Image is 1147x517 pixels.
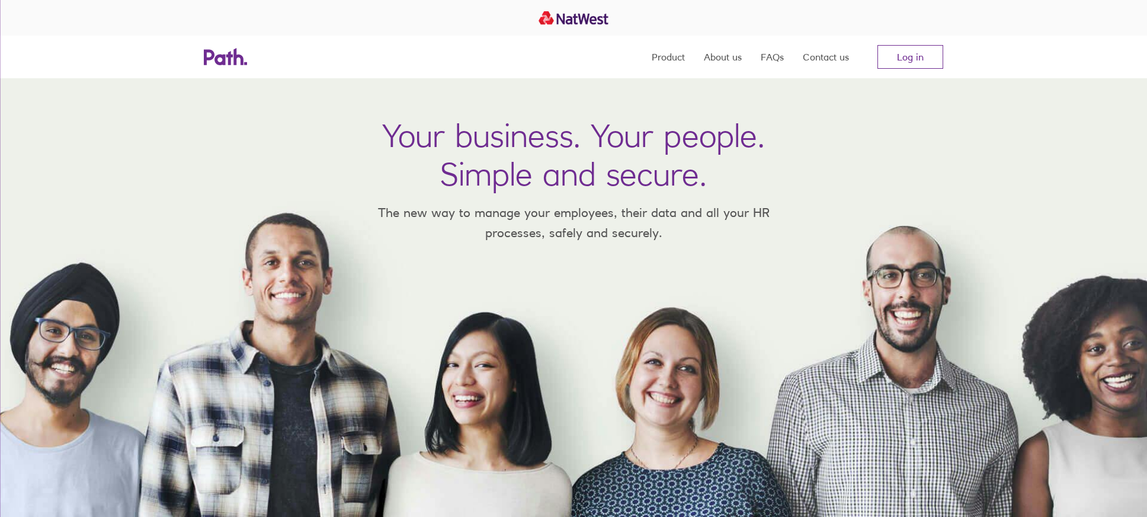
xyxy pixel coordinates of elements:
p: The new way to manage your employees, their data and all your HR processes, safely and securely. [360,203,787,242]
a: Contact us [803,36,849,78]
a: Log in [877,45,943,69]
h1: Your business. Your people. Simple and secure. [382,116,765,193]
a: About us [704,36,742,78]
a: FAQs [761,36,784,78]
a: Product [652,36,685,78]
